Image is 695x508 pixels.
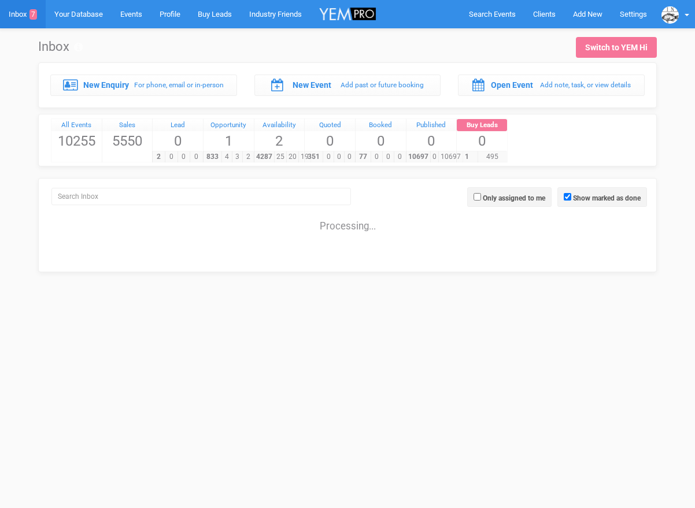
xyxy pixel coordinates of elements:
[356,119,406,132] a: Booked
[165,151,178,162] span: 0
[38,40,83,54] h1: Inbox
[254,151,275,162] span: 4287
[102,119,153,132] a: Sales
[585,42,648,53] div: Switch to YEM Hi
[382,151,394,162] span: 0
[540,81,631,89] small: Add note, task, or view details
[661,6,679,24] img: data
[203,151,222,162] span: 833
[254,119,305,132] a: Availability
[293,79,331,91] label: New Event
[102,131,153,151] span: 5550
[134,81,224,89] small: For phone, email or in-person
[371,151,383,162] span: 0
[457,119,507,132] a: Buy Leads
[457,131,507,151] span: 0
[305,119,355,132] a: Quoted
[430,151,439,162] span: 0
[576,37,657,58] a: Switch to YEM Hi
[406,151,431,162] span: 10697
[152,151,165,162] span: 2
[573,10,602,18] span: Add New
[51,188,351,205] input: Search Inbox
[406,119,457,132] a: Published
[344,151,355,162] span: 0
[29,9,37,20] span: 7
[458,75,645,95] a: Open Event Add note, task, or view details
[50,75,237,95] a: New Enquiry For phone, email or in-person
[469,10,516,18] span: Search Events
[533,10,556,18] span: Clients
[274,151,287,162] span: 25
[394,151,406,162] span: 0
[221,151,232,162] span: 4
[51,131,102,151] span: 10255
[254,131,305,151] span: 2
[286,151,299,162] span: 20
[356,131,406,151] span: 0
[406,131,457,151] span: 0
[456,151,478,162] span: 1
[491,79,533,91] label: Open Event
[323,151,334,162] span: 0
[204,119,254,132] a: Opportunity
[334,151,345,162] span: 0
[232,151,243,162] span: 3
[204,131,254,151] span: 1
[51,119,102,132] a: All Events
[573,193,641,203] label: Show marked as done
[190,151,203,162] span: 0
[305,131,355,151] span: 0
[242,151,253,162] span: 2
[298,151,311,162] span: 19
[42,208,653,231] div: Processing...
[178,151,191,162] span: 0
[438,151,463,162] span: 10697
[153,131,203,151] span: 0
[83,79,129,91] label: New Enquiry
[153,119,203,132] a: Lead
[254,75,441,95] a: New Event Add past or future booking
[478,151,507,162] span: 495
[355,151,371,162] span: 77
[304,151,323,162] span: 351
[341,81,424,89] small: Add past or future booking
[483,193,545,203] label: Only assigned to me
